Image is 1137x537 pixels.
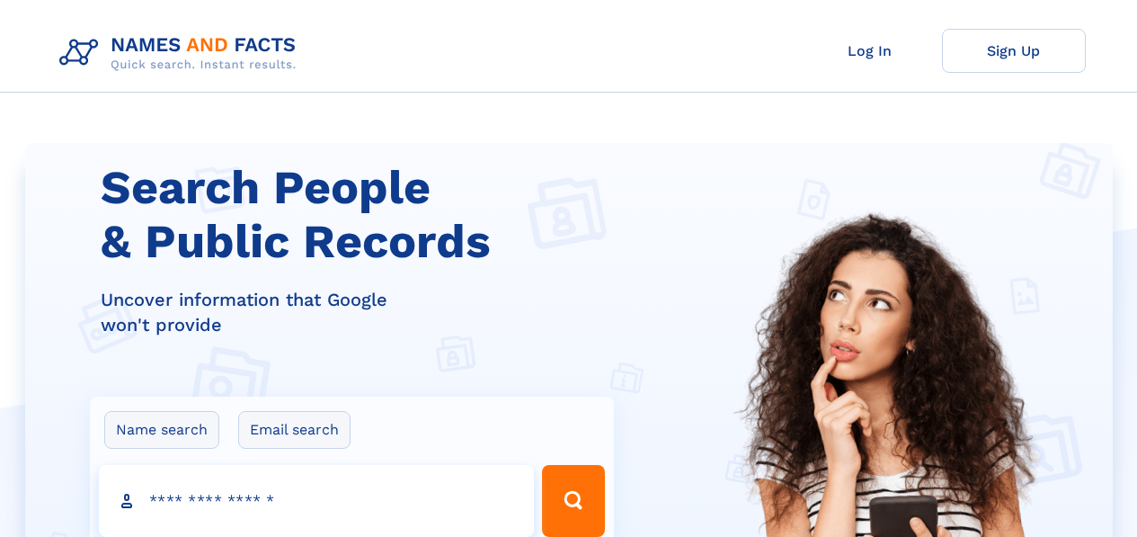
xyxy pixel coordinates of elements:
[99,465,534,537] input: search input
[238,411,351,449] label: Email search
[101,161,626,269] h1: Search People & Public Records
[52,29,311,77] img: Logo Names and Facts
[101,287,626,337] div: Uncover information that Google won't provide
[542,465,605,537] button: Search Button
[798,29,942,73] a: Log In
[104,411,219,449] label: Name search
[942,29,1086,73] a: Sign Up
